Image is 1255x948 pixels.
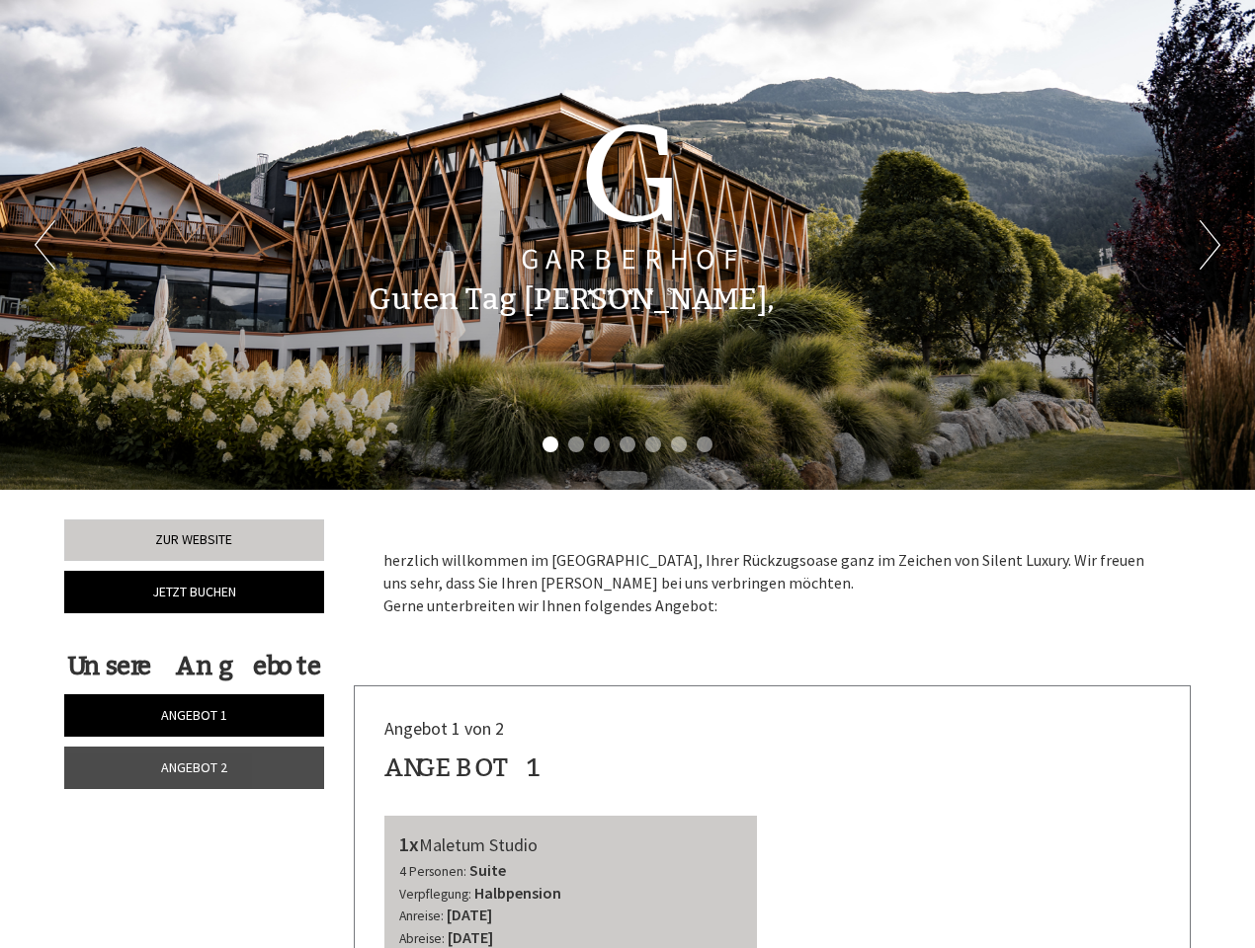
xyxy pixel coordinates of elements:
span: Angebot 2 [161,758,227,776]
b: Suite [469,860,506,880]
a: Zur Website [64,519,324,561]
b: [DATE] [448,927,493,947]
span: Angebot 1 [161,706,227,724]
small: Abreise: [399,930,445,947]
div: Maletum Studio [399,830,743,859]
span: Angebot 1 von 2 [384,717,504,740]
div: Angebot 1 [384,750,544,786]
button: Previous [35,220,55,270]
b: Halbpension [474,883,561,903]
button: Next [1200,220,1220,270]
small: Anreise: [399,908,444,924]
h1: Guten Tag [PERSON_NAME], [369,283,775,316]
small: Verpflegung: [399,886,471,903]
b: 1x [399,831,419,856]
p: herzlich willkommen im [GEOGRAPHIC_DATA], Ihrer Rückzugsoase ganz im Zeichen von Silent Luxury. W... [383,549,1162,617]
small: 4 Personen: [399,863,466,880]
a: Jetzt buchen [64,571,324,613]
b: [DATE] [447,905,492,924]
div: Unsere Angebote [64,648,324,684]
